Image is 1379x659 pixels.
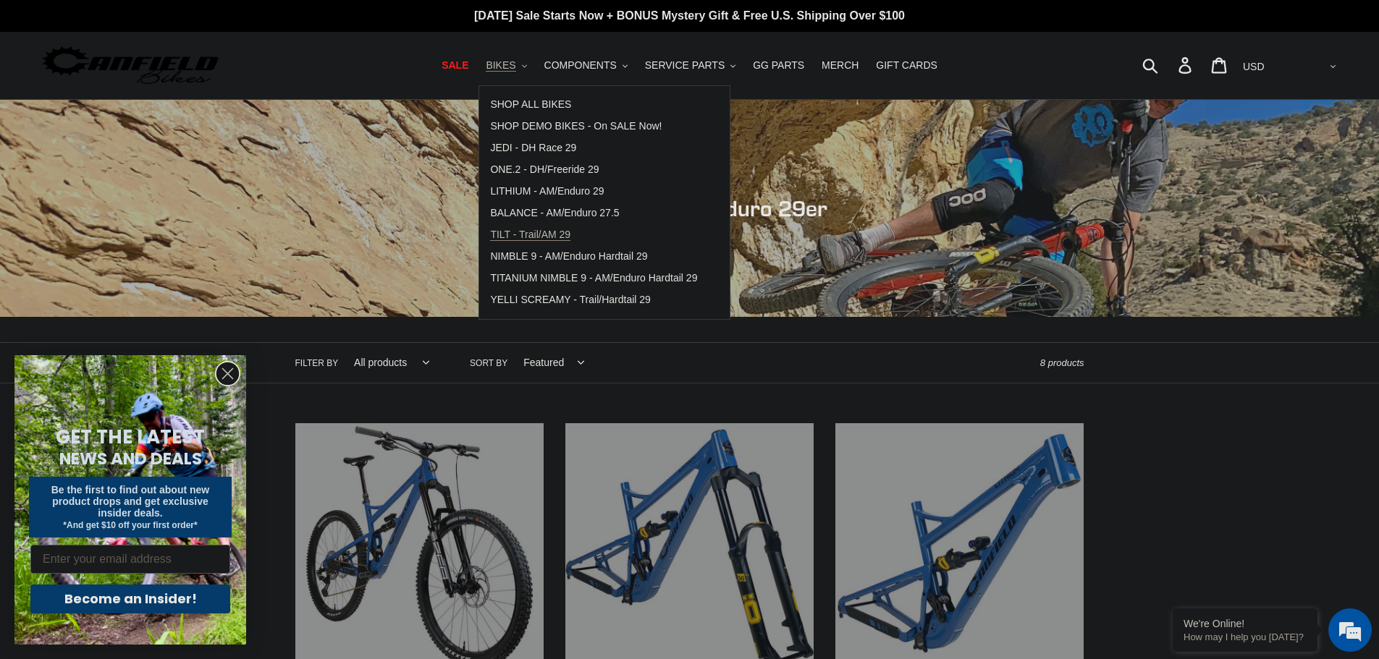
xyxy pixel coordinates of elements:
a: SHOP ALL BIKES [479,94,708,116]
span: SALE [442,59,468,72]
button: COMPONENTS [537,56,635,75]
span: TITANIUM NIMBLE 9 - AM/Enduro Hardtail 29 [490,272,697,284]
span: GIFT CARDS [876,59,937,72]
p: How may I help you today? [1184,632,1307,642]
span: NEWS AND DEALS [59,447,202,470]
div: Chat with us now [97,81,265,100]
button: SERVICE PARTS [638,56,743,75]
span: NIMBLE 9 - AM/Enduro Hardtail 29 [490,250,647,263]
span: *And get $10 off your first order* [63,520,197,530]
textarea: Type your message and hit 'Enter' [7,395,276,446]
span: BALANCE - AM/Enduro 27.5 [490,207,619,219]
input: Enter your email address [30,545,230,574]
span: JEDI - DH Race 29 [490,142,576,154]
span: YELLI SCREAMY - Trail/Hardtail 29 [490,294,651,306]
a: GIFT CARDS [869,56,945,75]
span: Be the first to find out about new product drops and get exclusive insider deals. [51,484,210,519]
a: NIMBLE 9 - AM/Enduro Hardtail 29 [479,246,708,268]
span: TILT - Trail/AM 29 [490,229,570,241]
div: We're Online! [1184,618,1307,629]
a: ONE.2 - DH/Freeride 29 [479,159,708,181]
div: Minimize live chat window [237,7,272,42]
span: 8 products [1040,357,1084,368]
a: TITANIUM NIMBLE 9 - AM/Enduro Hardtail 29 [479,268,708,289]
label: Sort by [470,357,507,370]
button: Become an Insider! [30,584,230,613]
label: Filter by [295,357,339,370]
button: Close dialog [215,361,240,386]
span: GG PARTS [753,59,804,72]
span: GET THE LATEST [56,424,205,450]
span: SHOP ALL BIKES [490,98,571,111]
a: SALE [434,56,476,75]
img: d_696896380_company_1647369064580_696896380 [46,72,83,109]
span: COMPONENTS [544,59,617,72]
img: Canfield Bikes [40,43,221,88]
span: SHOP DEMO BIKES - On SALE Now! [490,120,662,132]
a: YELLI SCREAMY - Trail/Hardtail 29 [479,289,708,311]
a: SHOP DEMO BIKES - On SALE Now! [479,116,708,137]
span: LITHIUM - AM/Enduro 29 [490,185,604,197]
input: Search [1150,49,1187,81]
a: GG PARTS [746,56,811,75]
a: JEDI - DH Race 29 [479,137,708,159]
a: MERCH [814,56,866,75]
span: We're online! [84,182,200,328]
button: BIKES [478,56,534,75]
span: SERVICE PARTS [645,59,725,72]
span: ONE.2 - DH/Freeride 29 [490,163,599,176]
span: MERCH [822,59,859,72]
a: TILT - Trail/AM 29 [479,224,708,246]
a: LITHIUM - AM/Enduro 29 [479,181,708,203]
a: BALANCE - AM/Enduro 27.5 [479,203,708,224]
div: Navigation go back [16,80,38,101]
span: BIKES [486,59,515,72]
